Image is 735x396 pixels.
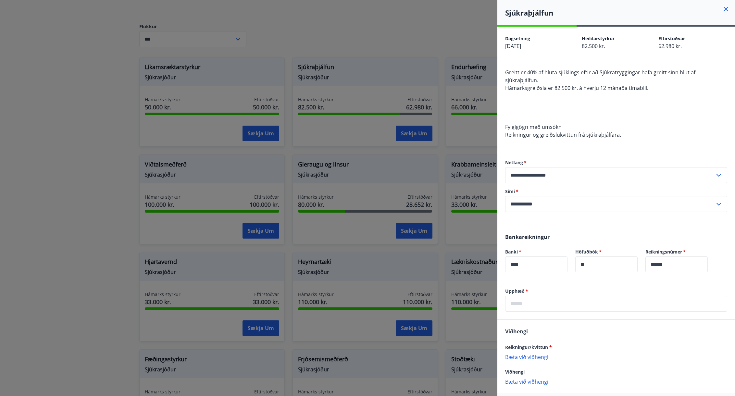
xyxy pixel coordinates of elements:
[505,84,648,92] span: Hámarksgreiðsla er 82.500 kr. á hverju 12 mánaða tímabili.
[575,249,638,255] label: Höfuðbók
[505,288,727,294] label: Upphæð
[505,378,727,385] p: Bæta við viðhengi
[505,131,621,138] span: Reikningur og greiðslukvittun frá sjúkraþjálfara.
[505,328,528,335] span: Viðhengi
[582,43,605,50] span: 82.500 kr.
[505,353,727,360] p: Bæta við viðhengi
[505,43,521,50] span: [DATE]
[505,35,530,42] span: Dagsetning
[658,43,682,50] span: 62.980 kr.
[505,233,550,241] span: Bankareikningur
[505,159,727,166] label: Netfang
[505,249,567,255] label: Banki
[582,35,615,42] span: Heildarstyrkur
[505,8,735,18] h4: Sjúkraþjálfun
[505,188,727,195] label: Sími
[505,369,525,375] span: Viðhengi
[505,344,552,350] span: Reikningur/kvittun
[645,249,708,255] label: Reikningsnúmer
[505,69,695,84] span: Greitt er 40% af hluta sjúklings eftir að Sjúkratryggingar hafa greitt sinn hlut af sjúkraþjálfun.
[658,35,685,42] span: Eftirstöðvar
[505,123,562,130] span: Fylgigögn með umsókn
[505,296,727,312] div: Upphæð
